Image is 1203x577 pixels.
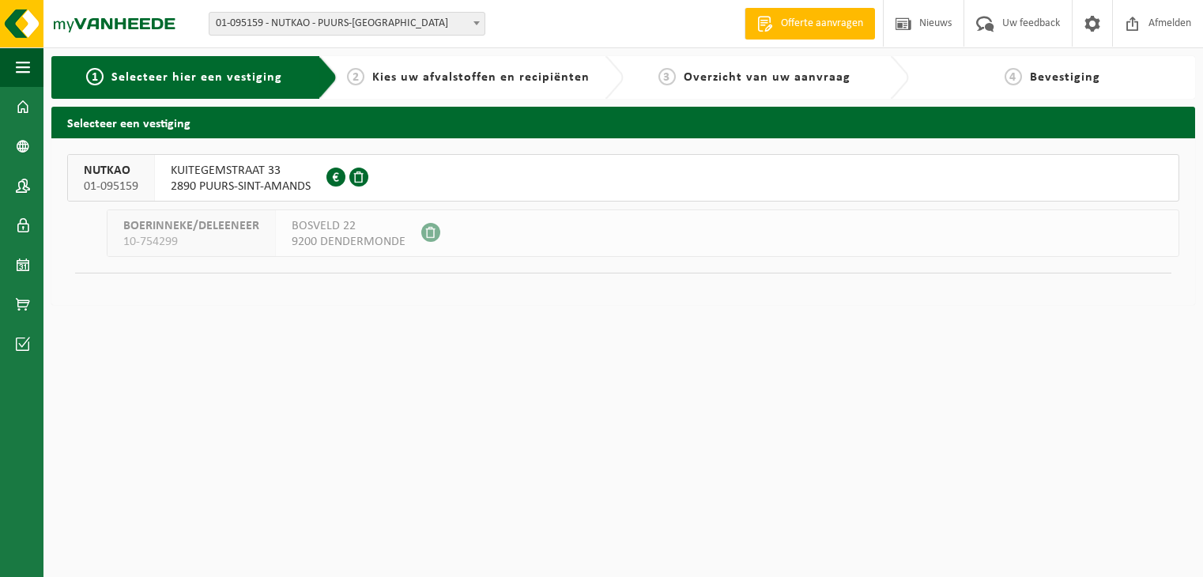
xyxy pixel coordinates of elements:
h2: Selecteer een vestiging [51,107,1195,138]
a: Offerte aanvragen [745,8,875,40]
span: 2890 PUURS-SINT-AMANDS [171,179,311,194]
span: 10-754299 [123,234,259,250]
span: BOERINNEKE/DELEENEER [123,218,259,234]
span: NUTKAO [84,163,138,179]
span: Kies uw afvalstoffen en recipiënten [372,71,590,84]
span: 01-095159 - NUTKAO - PUURS-SINT-AMANDS [209,12,485,36]
span: 2 [347,68,364,85]
span: 9200 DENDERMONDE [292,234,405,250]
span: Bevestiging [1030,71,1100,84]
span: 01-095159 - NUTKAO - PUURS-SINT-AMANDS [209,13,485,35]
span: 1 [86,68,104,85]
button: NUTKAO 01-095159 KUITEGEMSTRAAT 332890 PUURS-SINT-AMANDS [67,154,1179,202]
span: KUITEGEMSTRAAT 33 [171,163,311,179]
span: 01-095159 [84,179,138,194]
span: 3 [658,68,676,85]
span: Selecteer hier een vestiging [111,71,282,84]
span: Offerte aanvragen [777,16,867,32]
span: 4 [1005,68,1022,85]
span: Overzicht van uw aanvraag [684,71,850,84]
span: BOSVELD 22 [292,218,405,234]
